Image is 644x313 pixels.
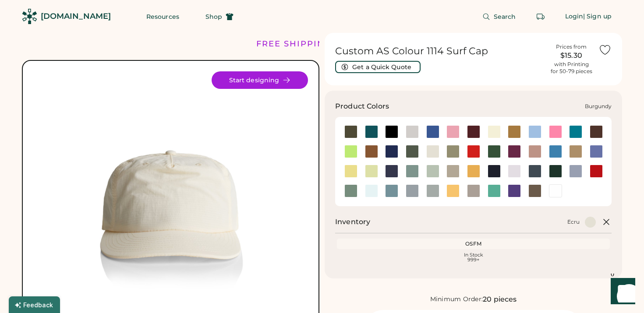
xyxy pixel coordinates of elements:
div: | Sign up [583,12,612,21]
div: Prices from [556,43,587,50]
div: with Printing for 50-79 pieces [551,61,592,75]
button: Resources [136,8,190,25]
div: Login [565,12,584,21]
div: In Stock 999+ [339,253,608,262]
button: Shop [195,8,244,25]
h2: Inventory [335,217,370,227]
span: Search [494,14,516,20]
button: Get a Quick Quote [335,61,421,73]
div: [DOMAIN_NAME] [41,11,111,22]
img: Rendered Logo - Screens [22,9,37,24]
iframe: Front Chat [602,274,640,311]
div: FREE SHIPPING [256,38,332,50]
div: Burgundy [585,103,612,110]
button: Start designing [212,71,308,89]
div: OSFM [339,240,608,247]
span: Shop [205,14,222,20]
button: Retrieve an order [532,8,549,25]
h3: Product Colors [335,101,389,112]
button: Search [472,8,527,25]
div: Ecru [567,218,580,225]
div: Minimum Order: [430,295,483,304]
h1: Custom AS Colour 1114 Surf Cap [335,45,544,57]
div: $15.30 [549,50,593,61]
div: 20 pieces [483,294,517,305]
